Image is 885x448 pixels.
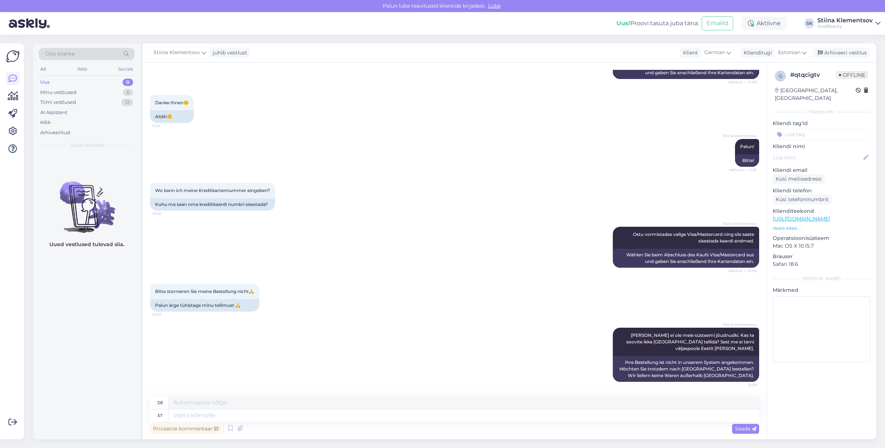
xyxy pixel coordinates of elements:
p: Mac OS X 10.15.7 [773,242,870,250]
div: Kuhu ma saan oma krediitkaardi numbri sisestada? [150,198,275,211]
div: juhib vestlust [210,49,247,57]
span: 15:07 [152,312,180,317]
div: Wählen Sie beim Abschluss des Kaufs Visa/Mastercard aus und geben Sie anschließend Ihre Kartendat... [613,249,759,268]
span: Stiina Klementsov [723,133,757,139]
span: Danke Ihnen🙃 [155,100,189,105]
b: Uus! [616,20,630,27]
div: [PERSON_NAME] [773,275,870,282]
div: Uus [40,79,50,86]
div: Ihre Bestellung ist nicht in unserem System angekommen. Möchten Sie trotzdem nach [GEOGRAPHIC_DAT... [613,356,759,382]
a: [URL][DOMAIN_NAME] [773,215,830,222]
div: Aktiivne [742,17,787,30]
div: AI Assistent [40,109,67,116]
span: Otsi kliente [45,50,75,58]
span: Luba [486,3,503,9]
input: Lisa nimi [773,154,862,162]
button: Emailid [702,16,733,30]
p: Märkmed [773,286,870,294]
div: Proovi tasuta juba täna: [616,19,699,28]
div: 12 [121,99,133,106]
div: Socials [117,64,135,74]
span: Stiina Klementsov [153,49,200,57]
p: Operatsioonisüsteem [773,234,870,242]
span: German [704,49,725,57]
div: Küsi telefoninumbrit [773,195,832,204]
div: All [39,64,47,74]
p: Kliendi nimi [773,143,870,150]
span: Offline [836,71,868,79]
p: Kliendi tag'id [773,120,870,127]
div: Aitäh🙃 [150,110,194,123]
div: Stiina Klementsov [817,18,873,23]
div: Palun ärge tühistage minu tellimust 🙏 [150,299,259,312]
span: Uued vestlused [70,142,104,148]
span: Estonian [778,49,800,57]
div: Klient [680,49,698,57]
input: Lisa tag [773,129,870,140]
div: Kliendi info [773,109,870,115]
div: Bitte! [735,154,759,167]
span: Nähtud ✓ 14:51 [729,167,757,173]
div: Arhiveeritud [40,129,70,136]
p: Kliendi telefon [773,187,870,195]
div: Minu vestlused [40,89,76,96]
img: No chats [33,168,140,234]
div: Arhiveeri vestlus [813,48,870,58]
div: [GEOGRAPHIC_DATA], [GEOGRAPHIC_DATA] [775,87,856,102]
span: Nähtud ✓ 15:06 [728,268,757,274]
div: SK [804,18,814,29]
span: Saada [735,425,756,432]
img: Askly Logo [6,49,20,63]
span: Wo kann ich meine Kreditkartennummer eingeben? [155,188,270,193]
p: Brauser [773,253,870,260]
p: Uued vestlused tulevad siia. [49,241,124,248]
a: Stiina KlementsovAndBeauty [817,18,881,29]
div: Privaatne kommentaar [150,424,221,434]
div: Küsi meiliaadressi [773,174,825,184]
div: Kõik [40,119,51,126]
span: 15:08 [730,382,757,388]
span: 15:06 [152,211,180,217]
span: Palun! [740,144,754,149]
div: Web [76,64,89,74]
p: Kliendi email [773,166,870,174]
p: Vaata edasi ... [773,225,870,231]
div: Tiimi vestlused [40,99,76,106]
span: Nähtud ✓ 14:50 [728,79,757,85]
div: AndBeauty [817,23,873,29]
span: [PERSON_NAME] ei ole meie süsteemi jõudnudki. Kas te soovite ikka [GEOGRAPHIC_DATA] tellida? Sest... [626,332,755,351]
span: Stiina Klementsov [723,221,757,226]
span: Ostu vormistades valige Visa/Mastercard ning siis saate sisestada kaardi andmed. [633,231,755,244]
div: Klienditugi [741,49,772,57]
span: Stiina Klementsov [723,322,757,327]
div: de [157,396,163,409]
div: 6 [123,89,133,96]
p: Klienditeekond [773,207,870,215]
p: Safari 18.6 [773,260,870,268]
span: Bitte stornieren Sie meine Bestellung nicht🙏 [155,289,254,294]
div: # qtqcigtv [790,71,836,79]
span: q [779,73,782,79]
div: et [158,409,162,422]
span: 14:51 [152,123,180,129]
div: 0 [123,79,133,86]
